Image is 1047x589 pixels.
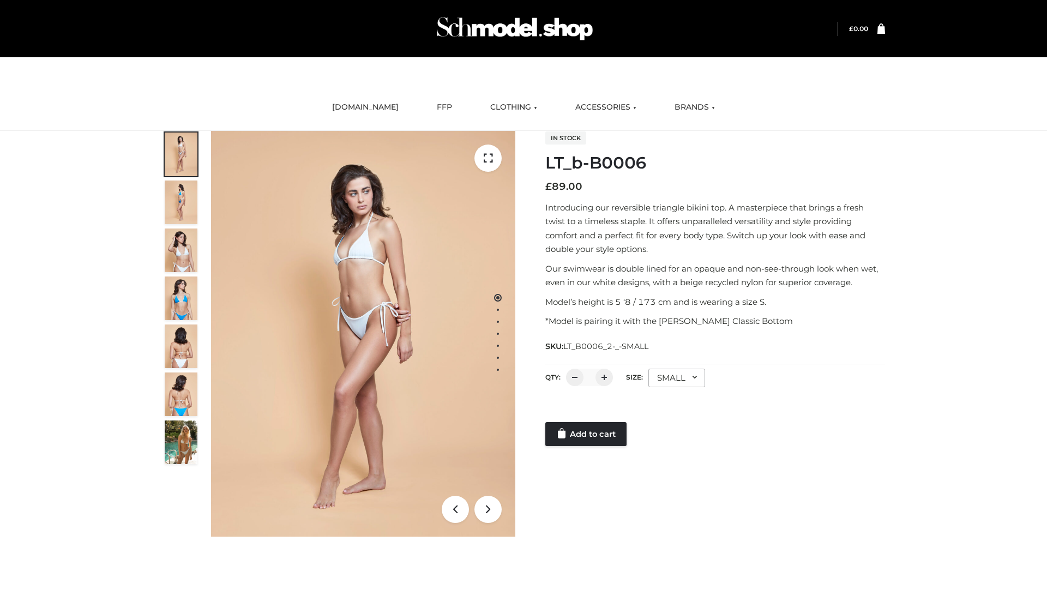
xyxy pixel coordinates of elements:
[849,25,853,33] span: £
[165,181,197,224] img: ArielClassicBikiniTop_CloudNine_AzureSky_OW114ECO_2-scaled.jpg
[545,295,885,309] p: Model’s height is 5 ‘8 / 173 cm and is wearing a size S.
[849,25,868,33] a: £0.00
[165,324,197,368] img: ArielClassicBikiniTop_CloudNine_AzureSky_OW114ECO_7-scaled.jpg
[648,369,705,387] div: SMALL
[545,153,885,173] h1: LT_b-B0006
[211,131,515,537] img: ArielClassicBikiniTop_CloudNine_AzureSky_OW114ECO_1
[165,372,197,416] img: ArielClassicBikiniTop_CloudNine_AzureSky_OW114ECO_8-scaled.jpg
[666,95,723,119] a: BRANDS
[482,95,545,119] a: CLOTHING
[433,7,597,50] img: Schmodel Admin 964
[545,373,561,381] label: QTY:
[545,262,885,290] p: Our swimwear is double lined for an opaque and non-see-through look when wet, even in our white d...
[545,314,885,328] p: *Model is pairing it with the [PERSON_NAME] Classic Bottom
[545,131,586,145] span: In stock
[545,201,885,256] p: Introducing our reversible triangle bikini top. A masterpiece that brings a fresh twist to a time...
[626,373,643,381] label: Size:
[165,229,197,272] img: ArielClassicBikiniTop_CloudNine_AzureSky_OW114ECO_3-scaled.jpg
[165,420,197,464] img: Arieltop_CloudNine_AzureSky2.jpg
[545,340,649,353] span: SKU:
[567,95,645,119] a: ACCESSORIES
[165,133,197,176] img: ArielClassicBikiniTop_CloudNine_AzureSky_OW114ECO_1-scaled.jpg
[563,341,648,351] span: LT_B0006_2-_-SMALL
[545,181,582,193] bdi: 89.00
[849,25,868,33] bdi: 0.00
[429,95,460,119] a: FFP
[545,422,627,446] a: Add to cart
[324,95,407,119] a: [DOMAIN_NAME]
[165,277,197,320] img: ArielClassicBikiniTop_CloudNine_AzureSky_OW114ECO_4-scaled.jpg
[545,181,552,193] span: £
